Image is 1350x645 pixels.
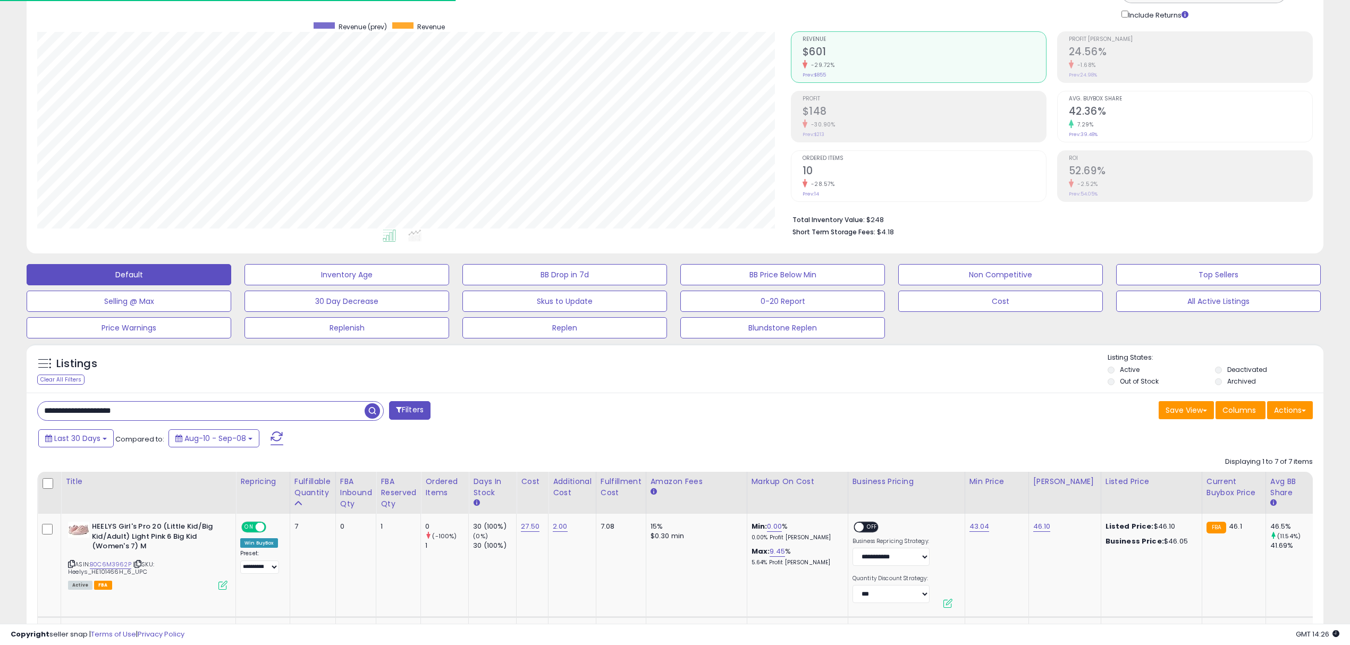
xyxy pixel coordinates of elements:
[138,629,184,639] a: Privacy Policy
[242,523,256,532] span: ON
[803,165,1046,179] h2: 10
[803,131,824,138] small: Prev: $213
[770,546,785,557] a: 9.45
[969,476,1024,487] div: Min Price
[115,434,164,444] span: Compared to:
[1069,96,1312,102] span: Avg. Buybox Share
[752,559,840,566] p: 5.64% Profit [PERSON_NAME]
[65,476,231,487] div: Title
[553,476,592,498] div: Additional Cost
[1069,165,1312,179] h2: 52.69%
[56,357,97,371] h5: Listings
[1106,536,1164,546] b: Business Price:
[1116,291,1321,312] button: All Active Listings
[1074,61,1096,69] small: -1.68%
[792,215,865,224] b: Total Inventory Value:
[877,227,894,237] span: $4.18
[473,522,516,531] div: 30 (100%)
[680,291,885,312] button: 0-20 Report
[747,472,848,514] th: The percentage added to the cost of goods (COGS) that forms the calculator for Min & Max prices.
[91,629,136,639] a: Terms of Use
[1069,156,1312,162] span: ROI
[1222,405,1256,415] span: Columns
[853,476,960,487] div: Business Pricing
[473,476,512,498] div: Days In Stock
[807,180,835,188] small: -28.57%
[807,61,835,69] small: -29.72%
[1069,105,1312,120] h2: 42.36%
[680,264,885,285] button: BB Price Below Min
[853,575,930,582] label: Quantity Discount Strategy:
[1033,476,1096,487] div: [PERSON_NAME]
[1069,131,1098,138] small: Prev: 39.48%
[381,522,412,531] div: 1
[1277,532,1301,540] small: (11.54%)
[803,37,1046,43] span: Revenue
[425,541,468,550] div: 1
[240,550,282,574] div: Preset:
[752,547,840,566] div: %
[27,291,231,312] button: Selling @ Max
[853,538,930,545] label: Business Repricing Strategy:
[11,630,184,640] div: seller snap | |
[792,227,875,236] b: Short Term Storage Fees:
[417,22,445,31] span: Revenue
[1216,401,1265,419] button: Columns
[1106,476,1197,487] div: Listed Price
[462,291,667,312] button: Skus to Update
[244,317,449,338] button: Replenish
[651,522,739,531] div: 15%
[473,498,479,508] small: Days In Stock.
[1116,264,1321,285] button: Top Sellers
[803,46,1046,60] h2: $601
[803,72,826,78] small: Prev: $855
[240,476,285,487] div: Repricing
[1069,37,1312,43] span: Profit [PERSON_NAME]
[1227,377,1256,386] label: Archived
[184,433,246,444] span: Aug-10 - Sep-08
[90,560,131,569] a: B0C6M3962P
[1225,457,1313,467] div: Displaying 1 to 7 of 7 items
[521,476,544,487] div: Cost
[1206,522,1226,533] small: FBA
[1113,9,1201,21] div: Include Returns
[601,522,638,531] div: 7.08
[1227,365,1267,374] label: Deactivated
[1120,365,1140,374] label: Active
[1267,401,1313,419] button: Actions
[803,156,1046,162] span: Ordered Items
[1159,401,1214,419] button: Save View
[752,476,843,487] div: Markup on Cost
[792,213,1305,225] li: $248
[1270,541,1313,550] div: 41.69%
[1108,353,1323,363] p: Listing States:
[1270,476,1309,498] div: Avg BB Share
[473,541,516,550] div: 30 (100%)
[752,522,840,541] div: %
[1074,121,1094,129] small: 7.29%
[752,546,770,556] b: Max:
[521,521,539,532] a: 27.50
[473,532,488,540] small: (0%)
[803,96,1046,102] span: Profit
[168,429,259,447] button: Aug-10 - Sep-08
[11,629,49,639] strong: Copyright
[425,476,464,498] div: Ordered Items
[898,264,1103,285] button: Non Competitive
[240,538,278,548] div: Win BuyBox
[752,534,840,541] p: 0.00% Profit [PERSON_NAME]
[37,375,85,385] div: Clear All Filters
[1033,521,1051,532] a: 46.10
[94,581,112,590] span: FBA
[1069,46,1312,60] h2: 24.56%
[651,487,657,497] small: Amazon Fees.
[803,105,1046,120] h2: $148
[1120,377,1159,386] label: Out of Stock
[807,121,836,129] small: -30.90%
[864,523,881,532] span: OFF
[27,264,231,285] button: Default
[27,317,231,338] button: Price Warnings
[340,522,368,531] div: 0
[651,476,743,487] div: Amazon Fees
[752,521,767,531] b: Min:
